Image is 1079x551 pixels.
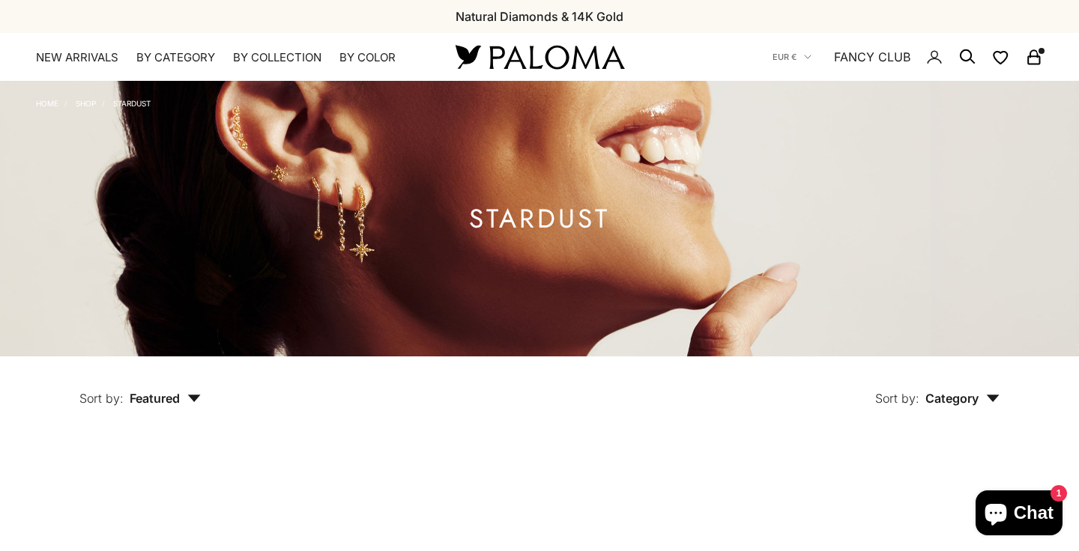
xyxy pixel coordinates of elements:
[136,50,215,65] summary: By Category
[971,490,1067,539] inbox-online-store-chat: Shopify online store chat
[79,391,124,406] span: Sort by:
[36,99,58,108] a: Home
[36,50,118,65] a: NEW ARRIVALS
[456,7,623,26] p: Natural Diamonds & 14K Gold
[76,99,96,108] a: Shop
[773,50,797,64] span: EUR €
[36,96,151,108] nav: Breadcrumb
[875,391,919,406] span: Sort by:
[834,47,910,67] a: FANCY CLUB
[469,210,610,228] h1: Stardust
[233,50,321,65] summary: By Collection
[130,391,201,406] span: Featured
[45,356,235,419] button: Sort by: Featured
[841,356,1034,419] button: Sort by: Category
[773,33,1043,81] nav: Secondary navigation
[925,391,1000,406] span: Category
[339,50,396,65] summary: By Color
[113,99,151,108] a: Stardust
[773,50,811,64] button: EUR €
[36,50,420,65] nav: Primary navigation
